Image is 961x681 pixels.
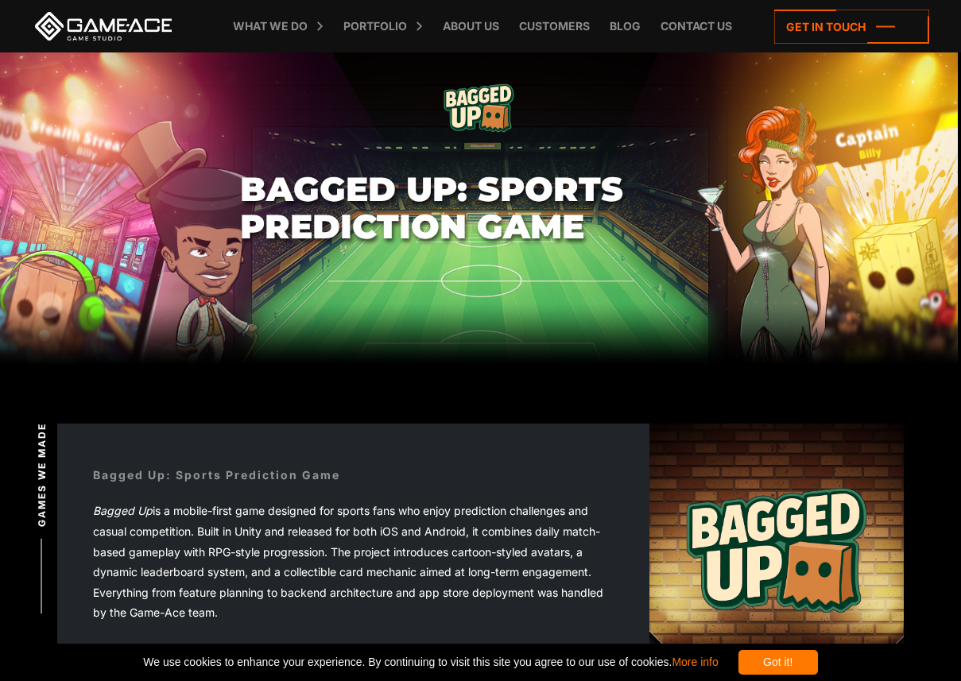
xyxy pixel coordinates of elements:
p: is a mobile-first game designed for sports fans who enjoy prediction challenges and casual compet... [93,501,614,623]
img: Bagged up logo top [649,424,904,678]
em: Bagged Up [93,504,153,517]
div: Got it! [738,650,818,675]
span: Games we made [35,422,49,526]
a: More info [672,656,718,668]
div: Bagged Up: Sports Prediction Game [93,466,340,483]
h1: Bagged Up: Sports Prediction Game [240,171,721,245]
span: We use cookies to enhance your experience. By continuing to visit this site you agree to our use ... [143,650,718,675]
a: Get in touch [774,10,929,44]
